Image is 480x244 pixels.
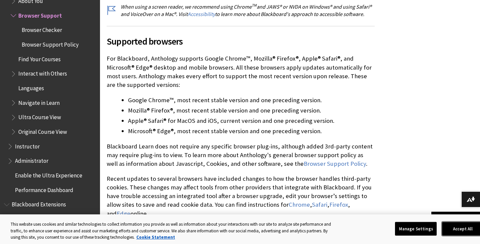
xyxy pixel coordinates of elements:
[107,3,375,18] p: When using a screen reader, we recommend using Chrome and JAWS® or NVDA on Windows® and using Saf...
[128,106,375,115] li: Mozilla® Firefox®, most recent stable version and one preceding version.
[128,96,375,105] li: Google Chrome™, most recent stable version and one preceding version.
[107,142,375,168] p: Blackboard Learn does not require any specific browser plug-ins, although added 3rd-party content...
[289,201,310,209] a: Chrome
[18,10,62,19] span: Browser Support
[329,201,348,209] a: Firefox
[22,39,79,48] span: Browser Support Policy
[128,126,375,136] li: Microsoft® Edge®, most recent stable version and one preceding version.
[18,97,60,106] span: Navigate in Learn
[11,221,336,241] div: This website uses cookies and similar technologies to collect information you provide as well as ...
[128,116,375,125] li: Apple® Safari® for MacOS and iOS, current version and one preceding version.
[188,11,215,18] a: Accessibility
[117,210,130,218] a: Edge
[18,112,61,121] span: Ultra Course View
[18,68,67,77] span: Interact with Others
[15,184,73,193] span: Performance Dashboard
[15,155,48,164] span: Administrator
[312,201,327,209] a: Safari
[18,83,44,92] span: Languages
[431,212,480,224] a: Back to top
[15,170,82,179] span: Enable the Ultra Experience
[107,54,375,89] p: For Blackboard, Anthology supports Google Chrome™, Mozilla® Firefox®, Apple® Safari®, and Microso...
[18,54,61,63] span: Find Your Courses
[107,34,375,48] span: Supported browsers
[136,234,175,240] a: More information about your privacy, opens in a new tab
[15,213,50,222] span: Release Notes
[395,222,437,236] button: Manage Settings
[15,141,40,150] span: Instructor
[22,25,62,34] span: Browser Checker
[12,199,66,208] span: Blackboard Extensions
[107,174,375,218] p: Recent updates to several browsers have included changes to how the browser handles third-party c...
[18,126,67,135] span: Original Course View
[252,3,257,8] sup: TM
[304,160,366,168] a: Browser Support Policy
